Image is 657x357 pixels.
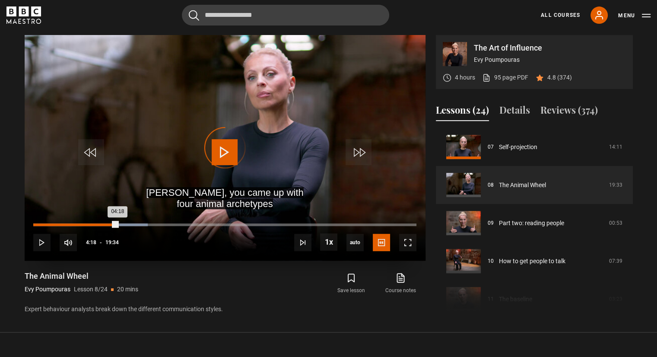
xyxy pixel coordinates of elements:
[399,234,416,251] button: Fullscreen
[25,271,138,281] h1: The Animal Wheel
[60,234,77,251] button: Mute
[618,11,651,20] button: Toggle navigation
[474,44,626,52] p: The Art of Influence
[346,234,364,251] div: Current quality: 1080p
[541,11,580,19] a: All Courses
[320,233,337,251] button: Playback Rate
[25,35,425,261] video-js: Video Player
[499,257,565,266] a: How to get people to talk
[74,285,108,294] p: Lesson 8/24
[482,73,528,82] a: 95 page PDF
[105,235,119,250] span: 19:34
[499,219,564,228] a: Part two: reading people
[100,239,102,245] span: -
[189,10,199,21] button: Submit the search query
[376,271,425,296] a: Course notes
[25,285,70,294] p: Evy Poumpouras
[25,305,425,314] p: Expert behaviour analysts break down the different communication styles.
[327,271,376,296] button: Save lesson
[33,223,416,226] div: Progress Bar
[540,103,598,121] button: Reviews (374)
[373,234,390,251] button: Captions
[346,234,364,251] span: auto
[499,103,530,121] button: Details
[499,181,546,190] a: The Animal Wheel
[499,143,537,152] a: Self-projection
[455,73,475,82] p: 4 hours
[294,234,311,251] button: Next Lesson
[436,103,489,121] button: Lessons (24)
[86,235,96,250] span: 4:18
[117,285,138,294] p: 20 mins
[182,5,389,25] input: Search
[33,234,51,251] button: Play
[6,6,41,24] svg: BBC Maestro
[474,55,626,64] p: Evy Poumpouras
[547,73,572,82] p: 4.8 (374)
